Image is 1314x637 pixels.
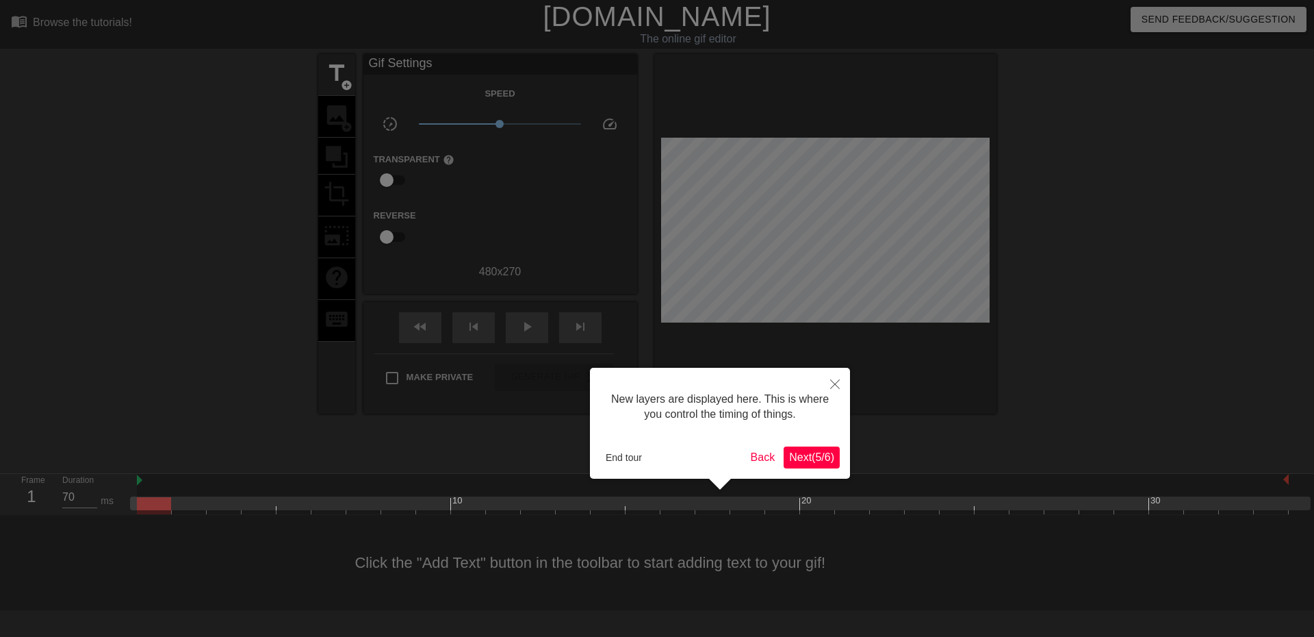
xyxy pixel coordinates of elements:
[600,447,647,468] button: End tour
[789,451,834,463] span: Next ( 5 / 6 )
[784,447,840,469] button: Next
[600,378,840,436] div: New layers are displayed here. This is where you control the timing of things.
[745,447,781,469] button: Back
[820,368,850,399] button: Close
